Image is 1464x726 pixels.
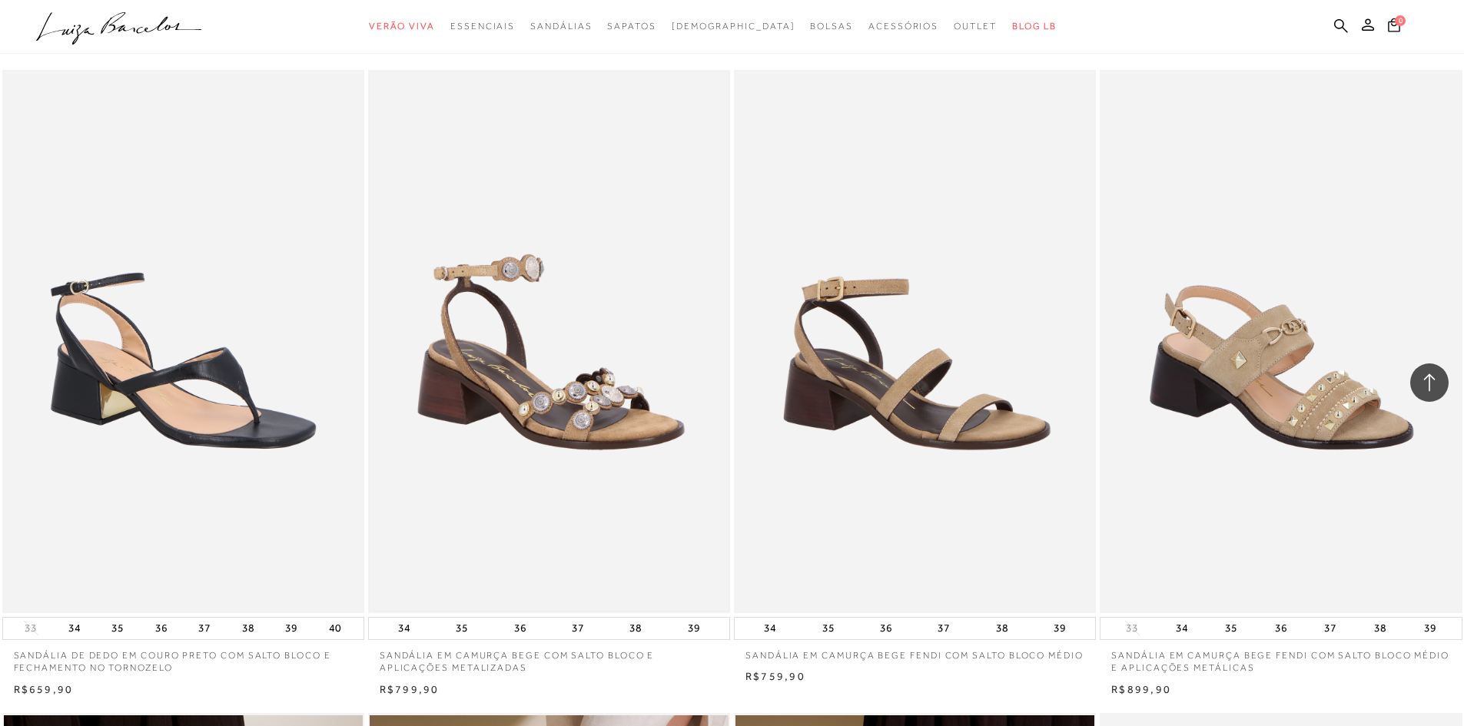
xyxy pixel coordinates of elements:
a: categoryNavScreenReaderText [450,12,515,41]
span: Sandálias [530,21,592,31]
span: R$799,90 [380,683,440,695]
button: 37 [567,618,589,639]
span: BLOG LB [1012,21,1057,31]
button: 34 [759,618,781,639]
button: 34 [64,618,85,639]
a: SANDÁLIA EM CAMURÇA BEGE FENDI COM SALTO BLOCO MÉDIO [734,640,1096,662]
img: SANDÁLIA EM CAMURÇA BEGE FENDI COM SALTO BLOCO MÉDIO [735,72,1094,611]
button: 34 [393,618,415,639]
span: 0 [1395,15,1406,26]
span: Sapatos [607,21,656,31]
button: 33 [1121,621,1143,635]
span: R$759,90 [745,670,805,682]
a: categoryNavScreenReaderText [369,12,435,41]
button: 36 [875,618,897,639]
button: 34 [1171,618,1193,639]
a: SANDÁLIA EM CAMURÇA BEGE COM SALTO BLOCO E APLICAÇÕES METALIZADAS [368,640,730,675]
span: Bolsas [810,21,853,31]
button: 35 [451,618,473,639]
button: 37 [933,618,954,639]
button: 36 [1270,618,1292,639]
a: BLOG LB [1012,12,1057,41]
button: 40 [324,618,346,639]
span: R$899,90 [1111,683,1171,695]
img: SANDÁLIA EM CAMURÇA BEGE COM SALTO BLOCO E APLICAÇÕES METALIZADAS [370,72,729,611]
button: 38 [1369,618,1391,639]
button: 36 [510,618,531,639]
button: 37 [1320,618,1341,639]
button: 35 [107,618,128,639]
a: categoryNavScreenReaderText [810,12,853,41]
span: Acessórios [868,21,938,31]
button: 37 [194,618,215,639]
span: R$659,90 [14,683,74,695]
button: 35 [818,618,839,639]
button: 35 [1220,618,1242,639]
button: 39 [683,618,705,639]
span: Essenciais [450,21,515,31]
a: categoryNavScreenReaderText [530,12,592,41]
button: 38 [991,618,1013,639]
img: SANDÁLIA EM CAMURÇA BEGE FENDI COM SALTO BLOCO MÉDIO E APLICAÇÕES METÁLICAS [1101,72,1460,611]
img: SANDÁLIA DE DEDO EM COURO PRETO COM SALTO BLOCO E FECHAMENTO NO TORNOZELO [4,72,363,611]
button: 39 [281,618,302,639]
button: 36 [151,618,172,639]
a: SANDÁLIA EM CAMURÇA BEGE FENDI COM SALTO BLOCO MÉDIO E APLICAÇÕES METÁLICAS [1100,640,1462,675]
a: SANDÁLIA DE DEDO EM COURO PRETO COM SALTO BLOCO E FECHAMENTO NO TORNOZELO [2,640,364,675]
a: categoryNavScreenReaderText [954,12,997,41]
a: categoryNavScreenReaderText [607,12,656,41]
button: 33 [20,621,41,635]
a: categoryNavScreenReaderText [868,12,938,41]
button: 39 [1049,618,1071,639]
button: 38 [237,618,259,639]
a: noSubCategoriesText [672,12,795,41]
span: Verão Viva [369,21,435,31]
button: 38 [625,618,646,639]
span: [DEMOGRAPHIC_DATA] [672,21,795,31]
button: 0 [1383,17,1405,38]
span: Outlet [954,21,997,31]
button: 39 [1419,618,1441,639]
